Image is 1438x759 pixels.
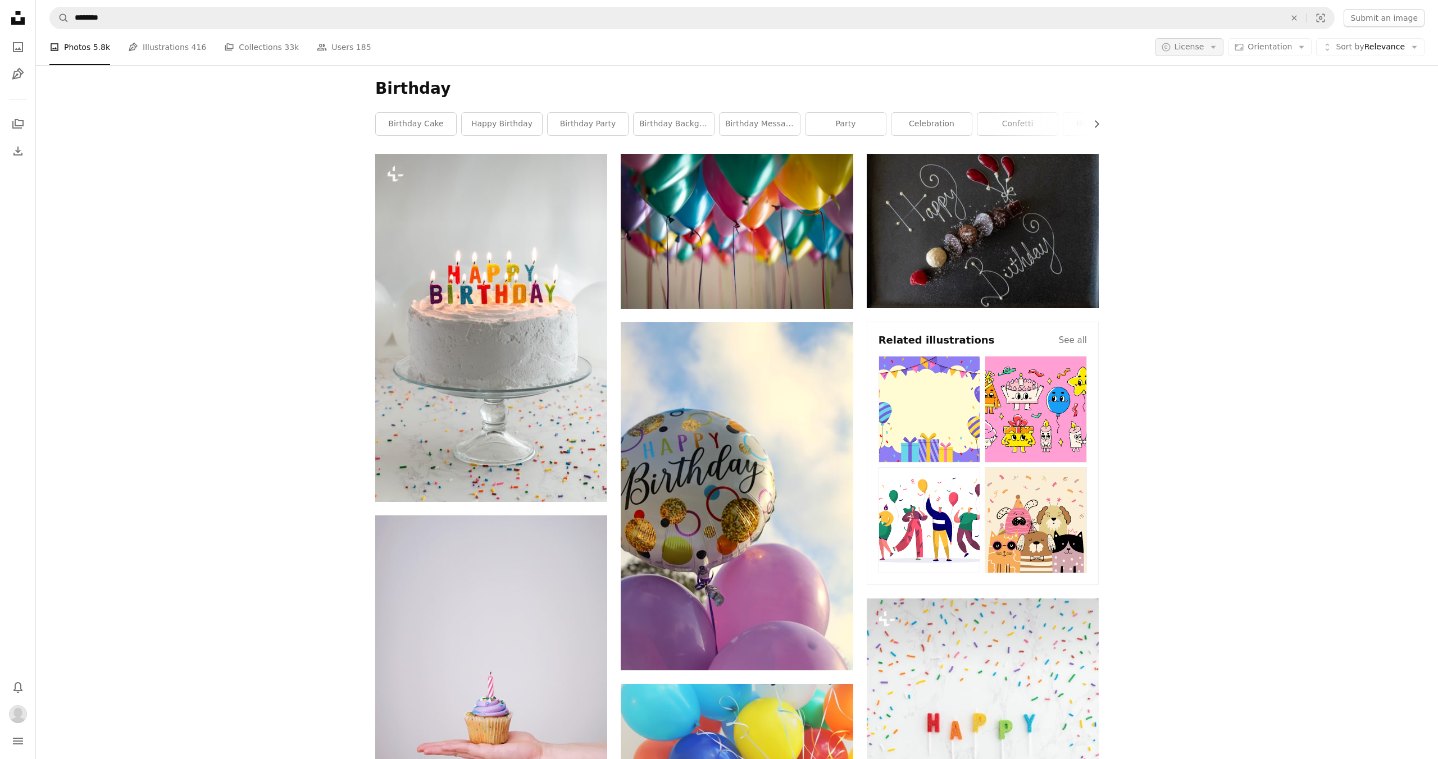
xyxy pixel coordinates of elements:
h1: Birthday [375,79,1099,99]
a: birthday card [1063,113,1144,135]
a: birthday message [720,113,800,135]
img: a birthday cake with lit candles sitting on a table [375,154,607,502]
a: Illustrations [7,63,29,85]
button: Profile [7,703,29,725]
img: Avatar of user Filip Wroblewski [9,705,27,723]
button: License [1155,38,1224,56]
a: happy birthday sign [867,226,1099,236]
a: selective focus photography of assorted-color balloons [621,226,853,236]
button: Menu [7,730,29,752]
img: premium_vector-1682299666311-ef9c9836ae60 [879,467,981,573]
form: Find visuals sitewide [49,7,1335,29]
button: Orientation [1228,38,1312,56]
span: 416 [192,41,207,53]
a: confetti [977,113,1058,135]
a: a birthday cake with lit candles sitting on a table [375,322,607,332]
a: birthday party [548,113,628,135]
img: premium_vector-1721913862190-f402d56224d4 [985,356,1087,462]
span: Orientation [1248,42,1292,51]
button: Notifications [7,676,29,698]
h4: Related illustrations [879,333,995,347]
button: Visual search [1307,7,1334,29]
img: happy birthday balloons with happy birthday text [621,322,853,670]
button: Search Unsplash [50,7,69,29]
button: scroll list to the right [1086,113,1099,135]
img: happy birthday sign [867,154,1099,308]
a: celebration [891,113,972,135]
a: happy birthday [462,113,542,135]
a: Collections 33k [224,29,299,65]
button: Submit an image [1344,9,1425,27]
a: Collections [7,113,29,135]
span: License [1175,42,1204,51]
a: Home — Unsplash [7,7,29,31]
a: Photos [7,36,29,58]
img: selective focus photography of assorted-color balloons [621,154,853,309]
a: Download History [7,140,29,162]
a: Users 185 [317,29,371,65]
a: birthday background [634,113,714,135]
img: premium_vector-1726682559407-5085569a5f8c [985,467,1087,573]
a: party [806,113,886,135]
a: See all [1059,333,1087,347]
img: premium_vector-1727221171580-8970874006af [879,356,981,462]
span: Relevance [1336,42,1405,53]
a: cupcake with candle [375,656,607,666]
button: Sort byRelevance [1316,38,1425,56]
span: Sort by [1336,42,1364,51]
a: birthday cake [376,113,456,135]
a: happy birthday balloons with happy birthday text [621,491,853,501]
a: Illustrations 416 [128,29,206,65]
span: 185 [356,41,371,53]
button: Clear [1282,7,1307,29]
span: 33k [284,41,299,53]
